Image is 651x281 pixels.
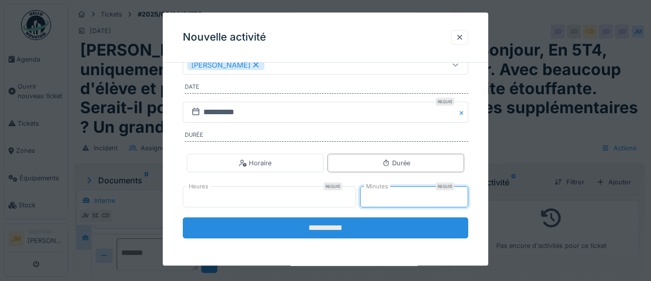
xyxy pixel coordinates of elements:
[187,183,210,191] label: Heures
[382,158,410,168] div: Durée
[364,183,390,191] label: Minutes
[183,31,266,44] h3: Nouvelle activité
[239,158,271,168] div: Horaire
[323,183,342,191] div: Requis
[436,98,454,106] div: Requis
[185,83,468,94] label: Date
[187,60,264,71] div: [PERSON_NAME]
[436,183,454,191] div: Requis
[185,131,468,142] label: Durée
[457,102,468,123] button: Close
